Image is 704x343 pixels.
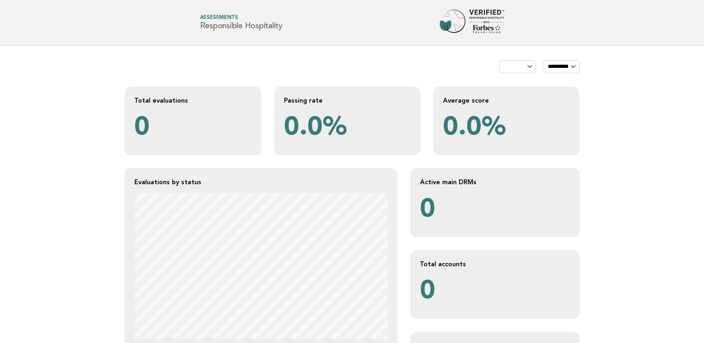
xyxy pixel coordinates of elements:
[420,260,570,268] h2: Total accounts
[200,15,282,30] h1: Responsible Hospitality
[420,193,570,227] p: 0
[420,275,570,309] p: 0
[420,178,570,186] h2: Active main DRMs
[284,96,411,105] h2: Passing rate
[443,96,570,105] h2: Average score
[134,111,252,145] p: 0
[440,10,504,36] img: Forbes Travel Guide
[443,111,570,145] p: 0.0%
[134,178,388,186] h2: Evaluations by status
[134,96,252,105] h2: Total evaluations
[284,111,411,145] p: 0.0%
[200,15,282,21] span: Assessments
